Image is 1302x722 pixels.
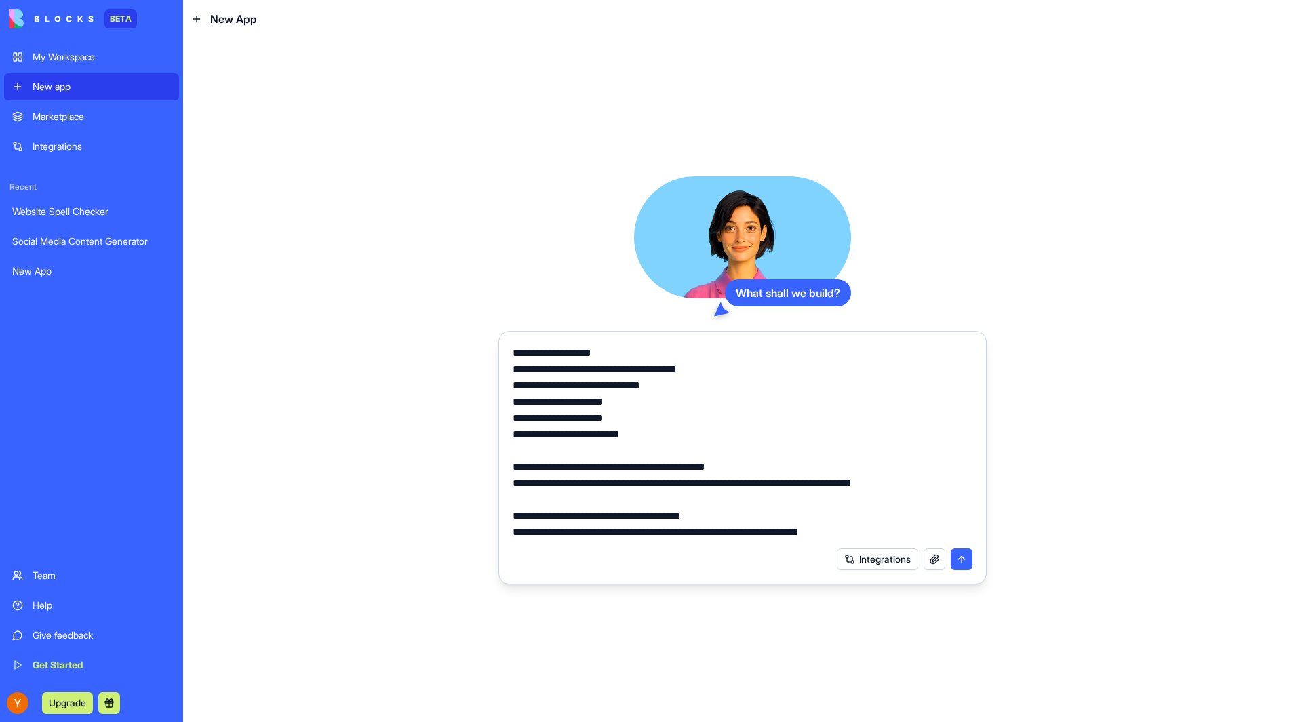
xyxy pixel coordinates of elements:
[7,692,28,714] img: ACg8ocKKmw1B5YjjdIxTReIFLpjOIn1ULGa3qRQpM8Mt_L5JmWuBbQ=s96-c
[33,80,171,94] div: New app
[33,569,171,582] div: Team
[4,562,179,589] a: Team
[4,43,179,71] a: My Workspace
[4,622,179,649] a: Give feedback
[33,599,171,612] div: Help
[33,658,171,672] div: Get Started
[4,73,179,100] a: New app
[4,228,179,255] a: Social Media Content Generator
[104,9,137,28] div: BETA
[210,11,257,27] span: New App
[42,692,93,714] button: Upgrade
[12,235,171,248] div: Social Media Content Generator
[4,198,179,225] a: Website Spell Checker
[4,592,179,619] a: Help
[33,140,171,153] div: Integrations
[4,651,179,679] a: Get Started
[4,182,179,193] span: Recent
[12,205,171,218] div: Website Spell Checker
[837,548,918,570] button: Integrations
[725,279,851,306] div: What shall we build?
[33,110,171,123] div: Marketplace
[33,628,171,642] div: Give feedback
[9,9,94,28] img: logo
[4,258,179,285] a: New App
[4,133,179,160] a: Integrations
[9,9,137,28] a: BETA
[33,50,171,64] div: My Workspace
[12,264,171,278] div: New App
[4,103,179,130] a: Marketplace
[42,696,93,709] a: Upgrade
